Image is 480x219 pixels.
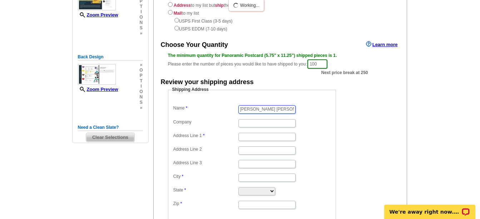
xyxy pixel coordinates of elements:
span: » [139,105,143,111]
label: Zip [173,201,238,207]
span: s [139,25,143,31]
img: loading... [233,3,239,8]
label: Company [173,119,238,125]
span: o [139,15,143,20]
span: t [139,78,143,84]
span: t [139,4,143,9]
div: Choose Your Quantity [161,40,228,50]
a: Zoom Preview [78,12,118,18]
strong: Mail [174,11,182,16]
a: Zoom Preview [78,87,118,92]
span: i [139,9,143,15]
img: small-thumb.jpg [78,64,116,85]
div: Please enter the number of pieces you would like to have shipped to you: [168,52,392,69]
span: » [139,31,143,36]
span: Next price break at 250 [321,69,368,76]
span: n [139,94,143,100]
label: Address Line 3 [173,160,238,166]
label: Name [173,105,238,111]
label: City [173,174,238,180]
span: p [139,73,143,78]
strong: Address [174,3,191,8]
span: o [139,68,143,73]
span: n [139,20,143,25]
iframe: LiveChat chat widget [380,196,480,219]
div: Review your shipping address [161,78,254,87]
h5: Back Design [78,54,143,60]
div: The minimum quantity for Panoramic Postcard (5.75" x 11.25") shipped pieces is 1. [168,52,392,59]
label: Address Line 1 [173,133,238,139]
a: Learn more [366,41,398,47]
span: s [139,100,143,105]
strong: ship [215,3,224,8]
label: State [173,187,238,193]
legend: Shipping Address [172,87,209,93]
span: i [139,84,143,89]
span: o [139,89,143,94]
label: Address Line 2 [173,146,238,152]
div: USPS First Class (3-5 days) USPS EDDM (7-10 days) [168,16,392,32]
span: » [139,62,143,68]
span: Clear Selections [86,133,134,142]
h5: Need a Clean Slate? [78,124,143,131]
